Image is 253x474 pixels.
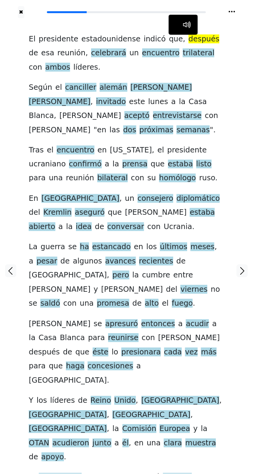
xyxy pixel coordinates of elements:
[29,48,38,58] span: de
[107,376,109,386] span: .
[88,334,105,343] span: para
[105,257,136,267] span: avances
[95,222,104,232] span: de
[91,48,126,58] span: celebrará
[196,160,212,169] span: listo
[152,145,155,155] span: ,
[215,243,217,252] span: ,
[190,208,215,218] span: estaba
[76,348,89,358] span: que
[96,97,126,107] span: invitado
[78,396,87,406] span: de
[215,174,218,183] span: .
[142,48,180,58] span: encuentro
[36,396,47,406] span: los
[160,424,190,434] span: Europea
[98,63,100,72] span: .
[141,320,176,329] span: entonces
[108,208,122,218] span: que
[186,320,209,329] span: acudir
[29,453,38,462] span: de
[39,34,78,44] span: presidente
[210,125,216,135] span: ".
[41,243,65,252] span: guerra
[29,97,90,107] span: [PERSON_NAME]
[29,111,54,121] span: Blanca
[158,145,164,155] span: el
[29,396,33,406] span: Y
[41,194,120,204] span: [GEOGRAPHIC_DATA]
[131,83,192,92] span: [PERSON_NAME]
[122,439,129,448] span: él
[193,424,198,434] span: y
[29,83,52,92] span: Según
[179,97,186,107] span: la
[139,125,174,135] span: próximas
[86,48,88,58] span: ,
[29,145,44,155] span: Tras
[220,396,222,406] span: ,
[54,111,56,121] span: ,
[148,174,156,183] span: su
[193,299,195,309] span: .
[29,362,46,371] span: para
[114,396,136,406] span: Unido
[172,299,193,309] span: fuego
[36,257,57,267] span: pesar
[171,97,176,107] span: a
[94,285,98,295] span: y
[29,63,42,72] span: con
[107,411,109,420] span: ,
[164,348,182,358] span: cada
[129,97,145,107] span: este
[162,299,169,309] span: el
[40,299,60,309] span: saldó
[200,174,215,183] span: ruso
[81,34,141,44] span: estadounidense
[139,257,173,267] span: recientes
[94,125,97,135] span: "
[168,160,193,169] span: estaba
[43,208,72,218] span: Kremlin
[138,194,174,204] span: consejero
[107,222,144,232] span: conversar
[112,271,129,281] span: pero
[107,271,109,281] span: ,
[55,83,62,92] span: el
[123,125,136,135] span: dos
[164,222,193,232] span: Ucrania
[133,299,142,309] span: de
[68,243,77,252] span: se
[174,271,193,281] span: entre
[178,320,183,329] span: a
[63,348,72,358] span: de
[73,257,102,267] span: algunos
[136,362,141,371] span: a
[185,348,198,358] span: vez
[29,285,90,295] span: [PERSON_NAME]
[29,424,107,434] span: [GEOGRAPHIC_DATA]
[29,257,33,267] span: a
[29,411,107,420] span: [GEOGRAPHIC_DATA]
[49,362,63,371] span: que
[29,34,35,44] span: El
[189,34,220,44] span: después
[169,34,183,44] span: que
[75,208,105,218] span: aseguró
[212,320,217,329] span: a
[177,125,210,135] span: semanas
[93,348,108,358] span: éste
[101,285,163,295] span: [PERSON_NAME]
[167,145,207,155] span: presidente
[105,320,138,329] span: apresuró
[177,257,186,267] span: de
[134,243,143,252] span: en
[97,174,128,183] span: bilateral
[110,125,120,135] span: las
[29,208,40,218] span: del
[164,439,182,448] span: clara
[105,160,110,169] span: a
[183,34,186,44] span: ,
[166,285,177,295] span: del
[177,194,220,204] span: diplomático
